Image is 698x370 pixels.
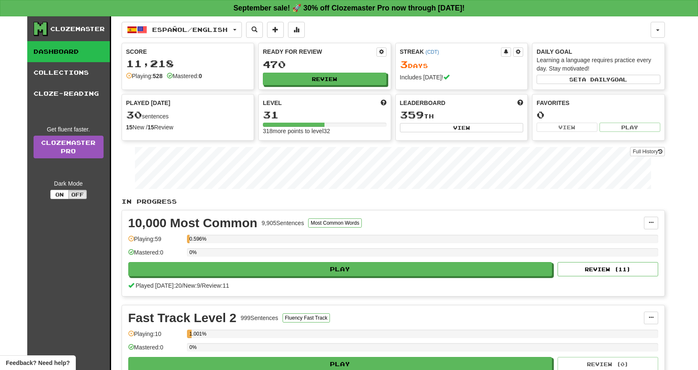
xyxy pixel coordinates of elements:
span: Open feedback widget [6,359,70,367]
div: Daily Goal [537,47,660,56]
div: Get fluent faster. [34,125,104,134]
strong: September sale! 🚀 30% off Clozemaster Pro now through [DATE]! [234,4,465,12]
button: Fluency Fast Track [283,313,330,323]
strong: 15 [126,124,133,131]
div: 11,218 [126,58,250,69]
div: 1.001% [189,330,192,338]
span: Played [DATE]: 20 [135,282,182,289]
button: View [400,123,524,132]
span: Score more points to level up [381,99,387,107]
div: Playing: 59 [128,235,183,249]
button: Off [68,190,87,199]
div: Streak [400,47,501,56]
button: View [537,123,597,132]
p: In Progress [122,197,665,206]
button: Review (11) [558,262,658,276]
strong: 15 [148,124,154,131]
span: 3 [400,58,408,70]
div: 31 [263,110,387,120]
div: Ready for Review [263,47,376,56]
span: Leaderboard [400,99,446,107]
div: Includes [DATE]! [400,73,524,81]
span: / [200,282,202,289]
div: sentences [126,110,250,121]
div: Day s [400,59,524,70]
button: More stats [288,22,305,38]
div: Playing: [126,72,163,80]
a: ClozemasterPro [34,136,104,158]
a: Cloze-Reading [27,83,110,104]
div: 318 more points to level 32 [263,127,387,135]
span: a daily [582,76,610,82]
div: 10,000 Most Common [128,217,257,229]
button: Full History [630,147,664,156]
strong: 528 [153,73,162,79]
span: Review: 11 [202,282,229,289]
div: Fast Track Level 2 [128,312,237,324]
span: 359 [400,109,424,121]
div: New / Review [126,123,250,131]
div: 9,905 Sentences [262,219,304,227]
span: New: 9 [184,282,200,289]
a: Dashboard [27,41,110,62]
div: Dark Mode [34,179,104,188]
div: Learning a language requires practice every day. Stay motivated! [537,56,660,73]
strong: 0 [199,73,202,79]
div: Playing: 10 [128,330,183,344]
div: 0 [537,110,660,120]
button: Review [263,73,387,85]
div: Mastered: [167,72,202,80]
div: Favorites [537,99,660,107]
button: Most Common Words [308,218,362,228]
div: Mastered: 0 [128,248,183,262]
div: Clozemaster [50,25,105,33]
div: th [400,110,524,121]
button: Seta dailygoal [537,75,660,84]
div: 999 Sentences [241,314,278,322]
button: Play [128,262,553,276]
div: Mastered: 0 [128,343,183,357]
div: 470 [263,59,387,70]
button: Search sentences [246,22,263,38]
span: Played [DATE] [126,99,171,107]
button: Play [599,123,660,132]
span: This week in points, UTC [517,99,523,107]
div: Score [126,47,250,56]
button: Español/English [122,22,242,38]
span: Español / English [152,26,228,33]
button: Add sentence to collection [267,22,284,38]
a: Collections [27,62,110,83]
a: (CDT) [426,49,439,55]
span: / [182,282,184,289]
span: Level [263,99,282,107]
button: On [50,190,69,199]
span: 30 [126,109,142,121]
